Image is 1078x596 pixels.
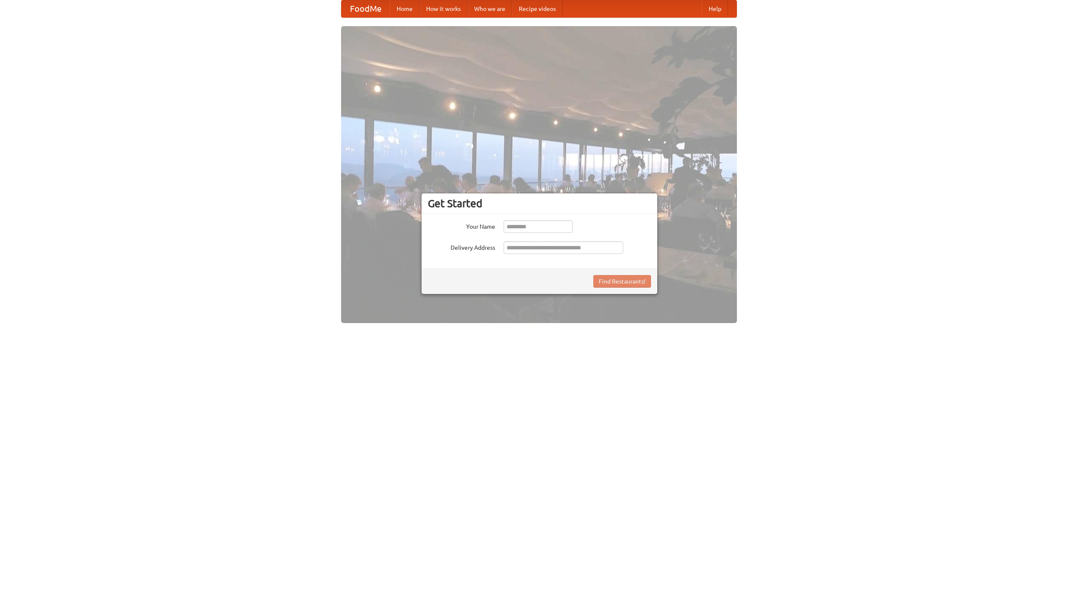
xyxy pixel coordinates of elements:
h3: Get Started [428,197,651,210]
a: Help [702,0,728,17]
label: Delivery Address [428,241,495,252]
a: Recipe videos [512,0,563,17]
a: Who we are [467,0,512,17]
label: Your Name [428,220,495,231]
a: How it works [419,0,467,17]
button: Find Restaurants! [593,275,651,288]
a: FoodMe [342,0,390,17]
a: Home [390,0,419,17]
